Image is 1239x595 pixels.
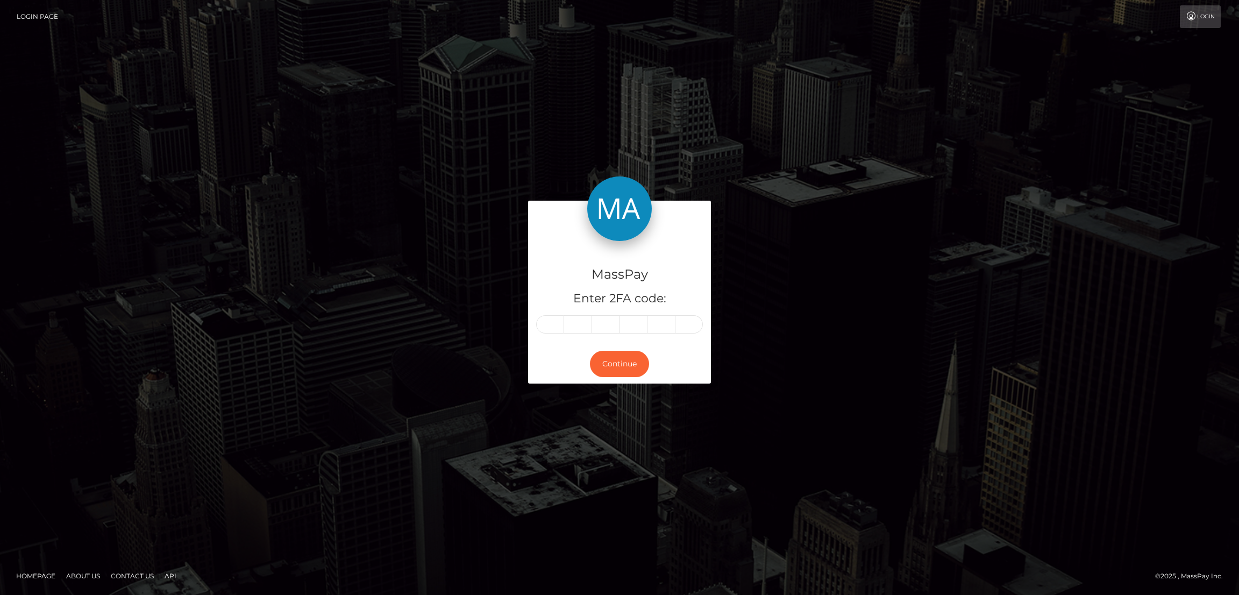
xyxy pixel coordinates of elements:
a: API [160,568,181,584]
img: MassPay [587,176,652,241]
div: © 2025 , MassPay Inc. [1155,570,1231,582]
a: Login [1180,5,1221,28]
a: Login Page [17,5,58,28]
button: Continue [590,351,649,377]
h4: MassPay [536,265,703,284]
a: Homepage [12,568,60,584]
h5: Enter 2FA code: [536,291,703,307]
a: About Us [62,568,104,584]
a: Contact Us [106,568,158,584]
